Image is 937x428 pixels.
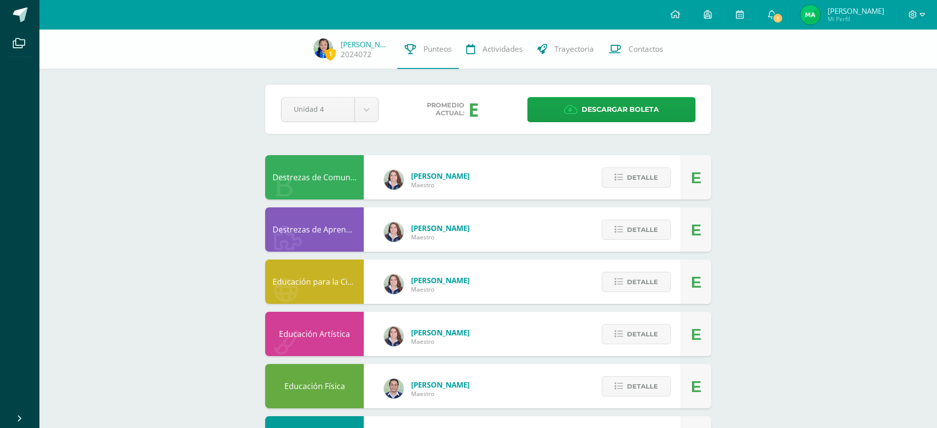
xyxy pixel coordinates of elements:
a: 2024072 [341,49,372,60]
a: Punteos [397,30,459,69]
span: Detalle [627,221,658,239]
span: Contactos [628,44,663,54]
span: Unidad 4 [294,98,342,121]
div: Educación para la Ciencia y la Ciudadanía [265,260,364,304]
a: Descargar boleta [527,97,695,122]
button: Detalle [602,167,671,188]
div: E [691,156,701,200]
div: Destrezas de Aprendizaje Matemático [265,207,364,252]
span: Maestro [411,181,470,189]
button: Detalle [602,376,671,396]
a: [PERSON_NAME] [341,39,390,49]
span: 1 [772,13,783,24]
div: E [691,364,701,409]
button: Detalle [602,324,671,344]
span: [PERSON_NAME] [411,223,470,233]
div: E [691,208,701,252]
span: Actividades [483,44,522,54]
span: Detalle [627,168,658,187]
span: Maestro [411,390,470,398]
span: Trayectoria [555,44,594,54]
a: Contactos [601,30,670,69]
span: [PERSON_NAME] [411,328,470,337]
span: Descargar boleta [582,98,659,122]
span: 1 [325,48,336,60]
span: Detalle [627,325,658,343]
img: e4167ecf5aa32521b68731a2a568f39b.png [384,327,404,346]
img: e4167ecf5aa32521b68731a2a568f39b.png [384,170,404,190]
button: Detalle [602,220,671,240]
div: Educación Física [265,364,364,408]
a: Unidad 4 [281,98,378,122]
div: E [468,97,479,122]
span: Detalle [627,377,658,395]
span: [PERSON_NAME] [411,275,470,285]
div: E [691,312,701,357]
div: Destrezas de Comunicación y Lenguaje [265,155,364,199]
button: Detalle [602,272,671,292]
span: [PERSON_NAME] [828,6,884,16]
span: Mi Perfil [828,15,884,23]
a: Actividades [459,30,530,69]
span: Maestro [411,337,470,346]
img: e4167ecf5aa32521b68731a2a568f39b.png [384,274,404,294]
span: Maestro [411,285,470,294]
img: ee67e978f5885bcd9834209b52a88b56.png [384,379,404,398]
img: e4167ecf5aa32521b68731a2a568f39b.png [384,222,404,242]
a: Trayectoria [530,30,601,69]
img: 648ec0adac0c8011683fb6531e107a43.png [800,5,820,25]
span: Detalle [627,273,658,291]
div: Educación Artística [265,312,364,356]
img: 80d9abe7125a811cedebb092723b2665.png [313,38,333,58]
span: Promedio actual: [427,101,464,117]
span: Maestro [411,233,470,241]
div: E [691,260,701,304]
span: [PERSON_NAME] [411,171,470,181]
span: [PERSON_NAME] [411,380,470,390]
span: Punteos [423,44,451,54]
